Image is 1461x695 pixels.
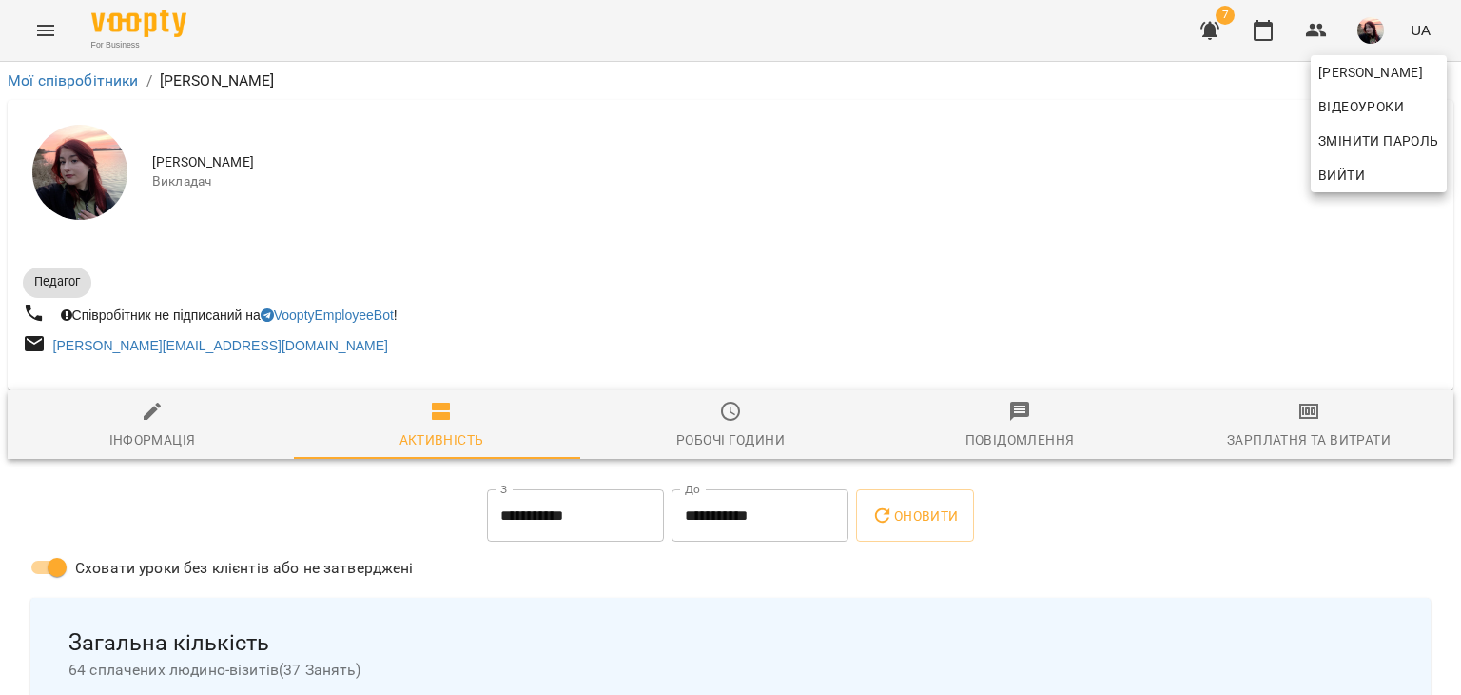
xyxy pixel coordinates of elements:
[1318,129,1439,152] span: Змінити пароль
[1311,89,1412,124] a: Відеоуроки
[1311,55,1447,89] a: [PERSON_NAME]
[1318,95,1404,118] span: Відеоуроки
[1311,158,1447,192] button: Вийти
[1318,164,1365,187] span: Вийти
[1311,124,1447,158] a: Змінити пароль
[1318,61,1439,84] span: [PERSON_NAME]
